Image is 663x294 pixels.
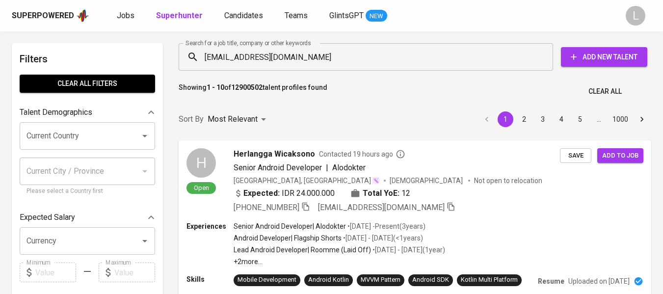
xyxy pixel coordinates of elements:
[597,148,643,163] button: Add to job
[498,111,513,127] button: page 1
[326,162,328,174] span: |
[234,245,371,255] p: Lead Android Developer | Roomme (Laid Off)
[308,275,349,285] div: Android Kotlin
[76,8,89,23] img: app logo
[234,233,342,243] p: Android Developer | Flagship Shorts
[138,129,152,143] button: Open
[318,203,445,212] span: [EMAIL_ADDRESS][DOMAIN_NAME]
[179,82,327,101] p: Showing of talent profiles found
[224,10,265,22] a: Candidates
[20,51,155,67] h6: Filters
[554,111,569,127] button: Go to page 4
[346,221,425,231] p: • [DATE] - Present ( 3 years )
[20,212,75,223] p: Expected Salary
[156,10,205,22] a: Superhunter
[634,111,650,127] button: Go to next page
[610,111,631,127] button: Go to page 1000
[20,208,155,227] div: Expected Salary
[401,187,410,199] span: 12
[234,257,445,267] p: +2 more ...
[602,150,638,161] span: Add to job
[179,113,204,125] p: Sort By
[138,234,152,248] button: Open
[535,111,551,127] button: Go to page 3
[208,113,258,125] p: Most Relevant
[190,184,213,192] span: Open
[329,10,387,22] a: GlintsGPT NEW
[561,47,647,67] button: Add New Talent
[186,274,234,284] p: Skills
[560,148,591,163] button: Save
[390,176,464,186] span: [DEMOGRAPHIC_DATA]
[12,8,89,23] a: Superpoweredapp logo
[238,275,296,285] div: Mobile Development
[572,111,588,127] button: Go to page 5
[234,221,346,231] p: Senior Android Developer | Alodokter
[342,233,423,243] p: • [DATE] - [DATE] ( <1 years )
[516,111,532,127] button: Go to page 2
[234,203,299,212] span: [PHONE_NUMBER]
[371,245,445,255] p: • [DATE] - [DATE] ( 1 year )
[186,221,234,231] p: Experiences
[396,149,405,159] svg: By Batam recruiter
[231,83,263,91] b: 12900502
[461,275,518,285] div: Kotlin Multi Platform
[569,51,639,63] span: Add New Talent
[117,10,136,22] a: Jobs
[591,114,607,124] div: …
[361,275,400,285] div: MVVM Pattern
[114,263,155,282] input: Value
[35,263,76,282] input: Value
[363,187,399,199] b: Total YoE:
[208,110,269,129] div: Most Relevant
[285,11,308,20] span: Teams
[538,276,564,286] p: Resume
[568,276,630,286] p: Uploaded on [DATE]
[156,11,203,20] b: Superhunter
[412,275,449,285] div: Android SDK
[477,111,651,127] nav: pagination navigation
[565,150,586,161] span: Save
[234,187,335,199] div: IDR 24.000.000
[20,75,155,93] button: Clear All filters
[332,163,366,172] span: Alodokter
[234,176,380,186] div: [GEOGRAPHIC_DATA], [GEOGRAPHIC_DATA]
[329,11,364,20] span: GlintsGPT
[12,10,74,22] div: Superpowered
[366,11,387,21] span: NEW
[27,187,148,196] p: Please select a Country first
[243,187,280,199] b: Expected:
[20,103,155,122] div: Talent Demographics
[20,107,92,118] p: Talent Demographics
[186,148,216,178] div: H
[117,11,134,20] span: Jobs
[234,148,315,160] span: Herlangga Wicaksono
[285,10,310,22] a: Teams
[207,83,224,91] b: 1 - 10
[372,177,380,185] img: magic_wand.svg
[584,82,626,101] button: Clear All
[27,78,147,90] span: Clear All filters
[224,11,263,20] span: Candidates
[234,163,322,172] span: Senior Android Developer
[626,6,645,26] div: L
[474,176,542,186] p: Not open to relocation
[319,149,405,159] span: Contacted 19 hours ago
[588,85,622,98] span: Clear All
